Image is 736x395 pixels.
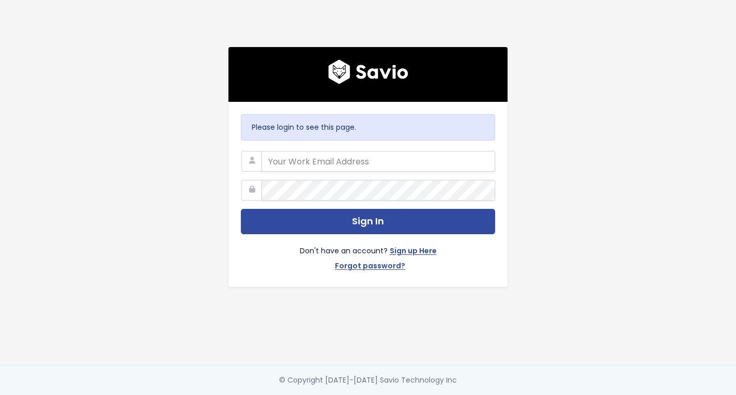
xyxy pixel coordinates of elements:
[262,151,495,172] input: Your Work Email Address
[252,121,484,134] p: Please login to see this page.
[241,209,495,234] button: Sign In
[241,234,495,275] div: Don't have an account?
[328,59,408,84] img: logo600x187.a314fd40982d.png
[390,245,437,260] a: Sign up Here
[279,374,457,387] div: © Copyright [DATE]-[DATE] Savio Technology Inc
[335,260,405,275] a: Forgot password?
